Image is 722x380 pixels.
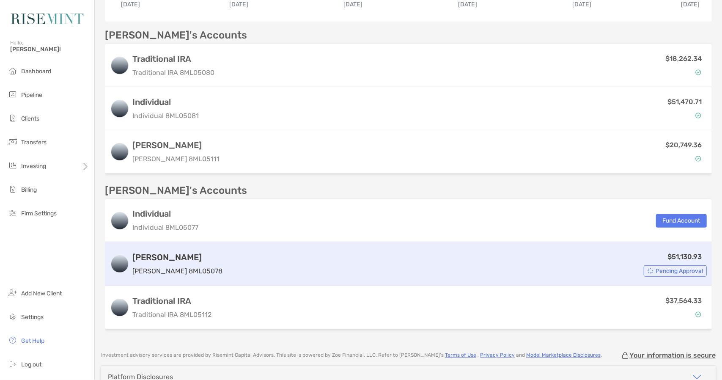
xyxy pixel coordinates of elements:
[121,1,140,8] text: [DATE]
[21,162,46,170] span: Investing
[111,256,128,273] img: logo account
[344,1,363,8] text: [DATE]
[105,185,247,196] p: [PERSON_NAME]'s Accounts
[132,154,220,164] p: [PERSON_NAME] 8ML05111
[21,337,44,344] span: Get Help
[8,184,18,194] img: billing icon
[667,96,702,107] p: $51,470.71
[105,30,247,41] p: [PERSON_NAME]'s Accounts
[21,139,47,146] span: Transfers
[132,209,198,219] h3: Individual
[132,140,220,150] h3: [PERSON_NAME]
[445,352,476,358] a: Terms of Use
[111,57,128,74] img: logo account
[8,311,18,322] img: settings icon
[573,1,592,8] text: [DATE]
[132,252,222,262] h3: [PERSON_NAME]
[480,352,515,358] a: Privacy Policy
[101,352,602,358] p: Investment advisory services are provided by Risemint Capital Advisors . This site is powered by ...
[132,97,199,107] h3: Individual
[458,1,478,8] text: [DATE]
[132,110,199,121] p: Individual 8ML05081
[132,222,198,233] p: Individual 8ML05077
[656,269,703,273] span: Pending Approval
[8,113,18,123] img: clients icon
[21,186,37,193] span: Billing
[695,156,701,162] img: Account Status icon
[665,140,702,150] p: $20,749.36
[132,296,211,306] h3: Traditional IRA
[8,335,18,345] img: get-help icon
[21,314,44,321] span: Settings
[111,212,128,229] img: logo account
[10,46,89,53] span: [PERSON_NAME]!
[681,1,700,8] text: [DATE]
[21,68,51,75] span: Dashboard
[21,290,62,297] span: Add New Client
[8,160,18,171] img: investing icon
[10,3,84,34] img: Zoe Logo
[8,66,18,76] img: dashboard icon
[526,352,601,358] a: Model Marketplace Disclosures
[8,208,18,218] img: firm-settings icon
[21,210,57,217] span: Firm Settings
[111,100,128,117] img: logo account
[132,266,222,276] p: [PERSON_NAME] 8ML05078
[8,89,18,99] img: pipeline icon
[229,1,248,8] text: [DATE]
[665,53,702,64] p: $18,262.34
[132,67,214,78] p: Traditional IRA 8ML05080
[111,299,128,316] img: logo account
[695,69,701,75] img: Account Status icon
[695,113,701,118] img: Account Status icon
[21,361,41,368] span: Log out
[695,311,701,317] img: Account Status icon
[629,351,716,359] p: Your information is secure
[8,359,18,369] img: logout icon
[8,137,18,147] img: transfers icon
[665,295,702,306] p: $37,564.33
[667,251,702,262] p: $51,130.93
[132,309,211,320] p: Traditional IRA 8ML05112
[132,54,214,64] h3: Traditional IRA
[8,288,18,298] img: add_new_client icon
[21,91,42,99] span: Pipeline
[648,268,653,274] img: Account Status icon
[111,143,128,160] img: logo account
[21,115,39,122] span: Clients
[656,214,707,228] button: Fund Account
